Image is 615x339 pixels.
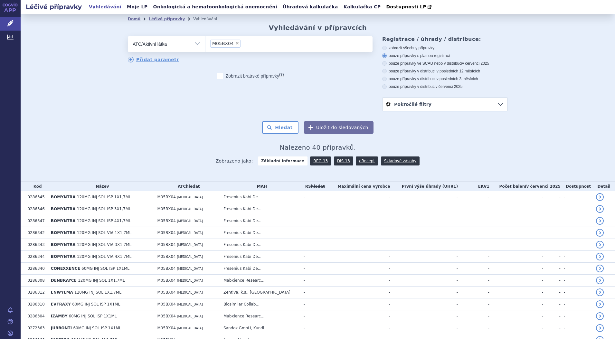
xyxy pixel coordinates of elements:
td: - [544,322,561,334]
td: 0286304 [24,310,47,322]
td: - [561,310,593,322]
td: - [458,310,489,322]
a: hledat [186,184,200,189]
span: DENBRAYCE [51,278,77,283]
td: - [326,263,390,275]
td: - [458,251,489,263]
span: BOMYNTRA [51,219,76,223]
td: - [489,227,544,239]
a: Úhradová kalkulačka [281,3,340,11]
td: - [300,298,326,310]
span: BOMYNTRA [51,231,76,235]
td: - [300,191,326,203]
td: - [544,287,561,298]
td: Fresenius Kabi De... [220,215,300,227]
td: - [561,322,593,334]
a: vyhledávání neobsahuje žádnou platnou referenční skupinu [311,184,325,189]
td: - [300,239,326,251]
span: [MEDICAL_DATA] [177,315,203,318]
td: 0286345 [24,191,47,203]
td: - [561,239,593,251]
a: eRecept [356,156,378,165]
abbr: (?) [279,72,284,77]
a: detail [596,324,604,332]
th: Kód [24,182,47,191]
td: - [458,322,489,334]
label: pouze přípravky ve SCAU nebo v distribuci [382,61,508,66]
span: M05BX04 [157,266,175,271]
td: - [390,191,458,203]
span: JUBBONTI [51,326,72,330]
td: - [300,263,326,275]
td: - [326,287,390,298]
th: MAH [220,182,300,191]
a: detail [596,205,604,213]
a: detail [596,193,604,201]
label: Zobrazit bratrské přípravky [217,73,284,79]
td: - [458,227,489,239]
label: pouze přípravky v distribuci [382,84,508,89]
td: Biosimilar Collab... [220,298,300,310]
td: - [326,298,390,310]
td: - [489,239,544,251]
button: Hledat [262,121,298,134]
th: Počet balení [489,182,561,191]
td: - [544,263,561,275]
span: × [235,41,239,45]
a: detail [596,277,604,284]
span: [MEDICAL_DATA] [177,243,203,247]
td: - [489,298,544,310]
td: - [489,251,544,263]
li: Vyhledávání [193,14,225,24]
span: M05BX04 [157,290,175,295]
a: detail [596,265,604,272]
strong: Základní informace [258,156,307,165]
a: Dostupnosti LP [384,3,435,12]
a: detail [596,241,604,249]
td: - [326,275,390,287]
td: 0286340 [24,263,47,275]
span: M05BX04 [157,231,175,235]
a: detail [596,229,604,237]
td: - [544,239,561,251]
th: Detail [593,182,615,191]
td: - [300,227,326,239]
span: ENWYLMA [51,290,73,295]
span: v červenci 2025 [435,84,462,89]
span: [MEDICAL_DATA] [177,303,203,306]
a: detail [596,217,604,225]
del: hledat [311,184,325,189]
td: - [561,275,593,287]
td: - [326,310,390,322]
td: - [544,191,561,203]
td: 0286310 [24,298,47,310]
a: Léčivé přípravky [149,17,185,21]
span: [MEDICAL_DATA] [177,255,203,259]
td: - [300,275,326,287]
span: 60MG INJ SOL ISP 1X1ML [73,326,121,330]
a: detail [596,288,604,296]
span: 120MG INJ SOL VIA 1X1,7ML [77,231,132,235]
span: 120MG INJ SOL 1X1,7ML [74,290,121,295]
a: Kalkulačka CP [342,3,383,11]
a: detail [596,253,604,260]
td: - [489,263,544,275]
td: Fresenius Kabi De... [220,263,300,275]
span: CONEXXENCE [51,266,80,271]
span: 120MG INJ SOL VIA 3X1,7ML [77,242,132,247]
span: M05BX04 [157,302,175,306]
span: M05BX04 [157,242,175,247]
td: - [544,310,561,322]
td: - [390,215,458,227]
span: 120MG INJ SOL ISP 3X1,7ML [77,207,131,211]
td: - [390,203,458,215]
td: Sandoz GmbH, Kundl [220,322,300,334]
td: 0272363 [24,322,47,334]
a: Přidat parametr [128,57,179,62]
h2: Léčivé přípravky [21,2,87,11]
td: - [544,251,561,263]
td: 0286343 [24,239,47,251]
span: 60MG INJ SOL ISP 1X1ML [69,314,117,318]
td: - [300,251,326,263]
span: [MEDICAL_DATA] [177,219,203,223]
